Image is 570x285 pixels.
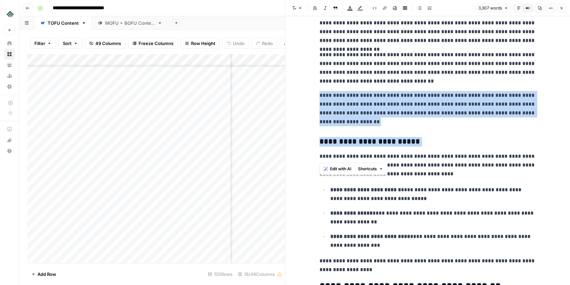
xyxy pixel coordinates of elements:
div: MOFU + BOFU Content [105,20,155,26]
button: What's new? [4,135,15,146]
button: Redo [252,38,277,49]
button: Shortcuts [355,165,386,173]
button: 3,307 words [475,4,511,13]
button: Row Height [181,38,220,49]
button: Edit with AI [321,165,354,173]
button: Undo [222,38,249,49]
span: 49 Columns [95,40,121,47]
a: MOFU + BOFU Content [92,16,168,30]
button: Add Row [27,269,60,280]
a: Browse [4,49,15,60]
span: Redo [262,40,273,47]
a: AirOps Academy [4,124,15,135]
span: Add Row [38,271,56,278]
a: Home [4,38,15,49]
img: Uplisting Logo [4,8,16,20]
span: Filter [34,40,45,47]
div: TOFU Content [48,20,79,26]
div: 18/49 Columns [235,269,285,280]
div: 125 Rows [205,269,235,280]
span: Row Height [191,40,215,47]
a: Settings [4,81,15,92]
button: Freeze Columns [128,38,178,49]
span: Freeze Columns [139,40,173,47]
a: Your Data [4,60,15,70]
button: 49 Columns [85,38,125,49]
span: Edit with AI [330,166,351,172]
span: 3,307 words [478,5,502,11]
a: Usage [4,70,15,81]
span: Undo [233,40,244,47]
button: Help + Support [4,146,15,156]
span: Sort [63,40,72,47]
span: Shortcuts [358,166,377,172]
button: Workspace: Uplisting [4,5,15,22]
a: TOFU Content [34,16,92,30]
button: Filter [30,38,56,49]
button: Sort [58,38,82,49]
